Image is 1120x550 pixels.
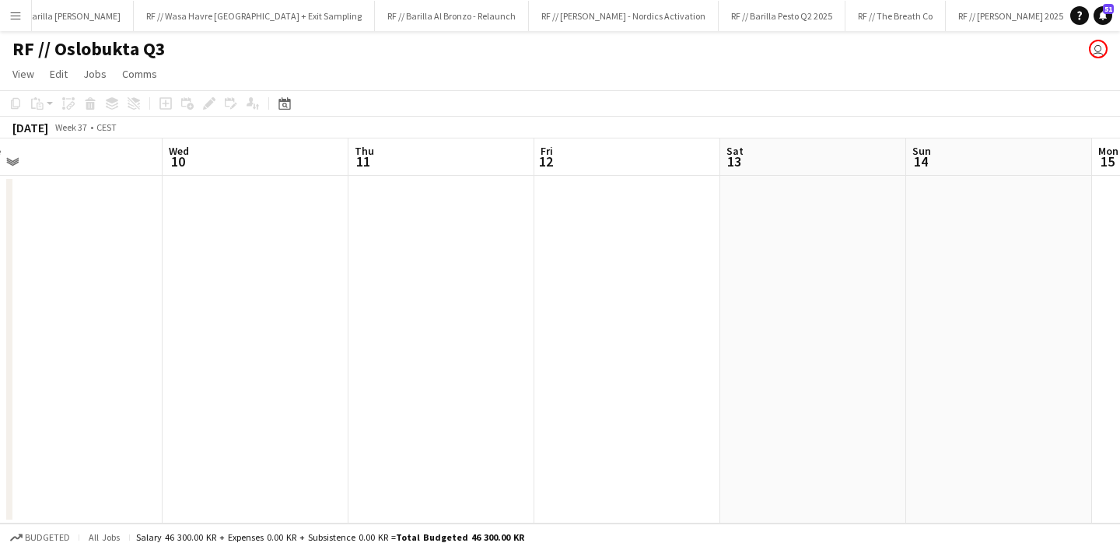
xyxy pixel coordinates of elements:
span: Wed [169,144,189,158]
a: View [6,64,40,84]
span: Week 37 [51,121,90,133]
span: 15 [1096,152,1118,170]
button: RF // Wasa Havre [GEOGRAPHIC_DATA] + Exit Sampling [134,1,375,31]
span: 14 [910,152,931,170]
a: Jobs [77,64,113,84]
button: RF // [PERSON_NAME] - Nordics Activation [529,1,719,31]
span: View [12,67,34,81]
div: Salary 46 300.00 KR + Expenses 0.00 KR + Subsistence 0.00 KR = [136,531,524,543]
a: Edit [44,64,74,84]
button: RF // Barilla Pesto Q2 2025 [719,1,845,31]
span: Fri [541,144,553,158]
button: RF // Barilla Al Bronzo - Relaunch [375,1,529,31]
span: Comms [122,67,157,81]
div: CEST [96,121,117,133]
span: Total Budgeted 46 300.00 KR [396,531,524,543]
button: RF // The Breath Co [845,1,946,31]
span: Sat [726,144,744,158]
span: Mon [1098,144,1118,158]
span: 51 [1103,4,1114,14]
span: 12 [538,152,553,170]
span: Jobs [83,67,107,81]
button: Budgeted [8,529,72,546]
span: Budgeted [25,532,70,543]
a: 51 [1094,6,1112,25]
span: Edit [50,67,68,81]
a: Comms [116,64,163,84]
span: 10 [166,152,189,170]
span: All jobs [86,531,123,543]
div: [DATE] [12,120,48,135]
button: RF // [PERSON_NAME] 2025 [946,1,1076,31]
app-user-avatar: Emma Bonete [1089,40,1108,58]
h1: RF // Oslobukta Q3 [12,37,166,61]
span: Sun [912,144,931,158]
span: Thu [355,144,374,158]
span: 13 [724,152,744,170]
span: 11 [352,152,374,170]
